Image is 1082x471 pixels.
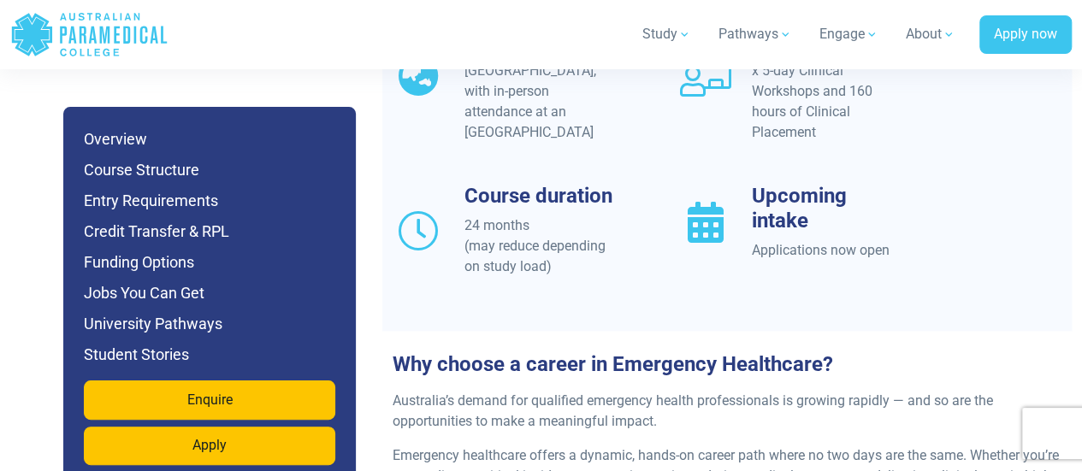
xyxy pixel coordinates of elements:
[752,240,906,261] div: Applications now open
[809,10,889,58] a: Engage
[393,391,1061,432] p: Australia’s demand for qualified emergency health professionals is growing rapidly — and so are t...
[708,10,802,58] a: Pathways
[10,7,169,62] a: Australian Paramedical College
[464,184,618,209] h3: Course duration
[464,40,618,143] div: Australia & [GEOGRAPHIC_DATA], with in-person attendance at an [GEOGRAPHIC_DATA]
[752,184,906,233] h3: Upcoming intake
[752,40,906,143] div: Flexible eLearning, with 2 x 5-day Clinical Workshops and 160 hours of Clinical Placement
[464,215,618,277] div: 24 months (may reduce depending on study load)
[896,10,966,58] a: About
[979,15,1072,55] a: Apply now
[632,10,701,58] a: Study
[382,352,1072,377] h3: Why choose a career in Emergency Healthcare?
